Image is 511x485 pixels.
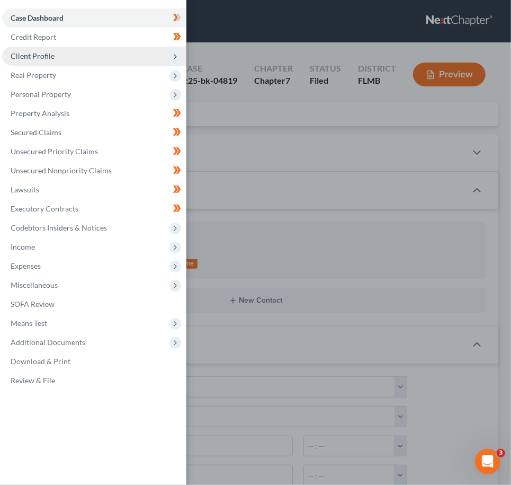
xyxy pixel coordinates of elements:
[11,261,41,270] span: Expenses
[11,319,47,328] span: Means Test
[2,161,186,180] a: Unsecured Nonpriority Claims
[2,8,186,28] a: Case Dashboard
[2,180,186,199] a: Lawsuits
[2,142,186,161] a: Unsecured Priority Claims
[2,199,186,218] a: Executory Contracts
[11,185,39,194] span: Lawsuits
[11,357,70,366] span: Download & Print
[2,123,186,142] a: Secured Claims
[11,376,55,385] span: Review & File
[11,109,69,118] span: Property Analysis
[11,166,112,175] span: Unsecured Nonpriority Claims
[2,371,186,390] a: Review & File
[11,223,107,232] span: Codebtors Insiders & Notices
[11,242,35,251] span: Income
[11,90,71,99] span: Personal Property
[475,449,500,474] iframe: Intercom live chat
[2,352,186,371] a: Download & Print
[2,295,186,314] a: SOFA Review
[11,204,78,213] span: Executory Contracts
[497,449,505,457] span: 3
[11,280,58,289] span: Miscellaneous
[11,32,56,41] span: Credit Report
[11,147,98,156] span: Unsecured Priority Claims
[2,28,186,47] a: Credit Report
[11,128,61,137] span: Secured Claims
[2,104,186,123] a: Property Analysis
[11,338,85,347] span: Additional Documents
[11,13,64,22] span: Case Dashboard
[11,51,55,60] span: Client Profile
[11,70,56,80] span: Real Property
[11,299,55,308] span: SOFA Review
